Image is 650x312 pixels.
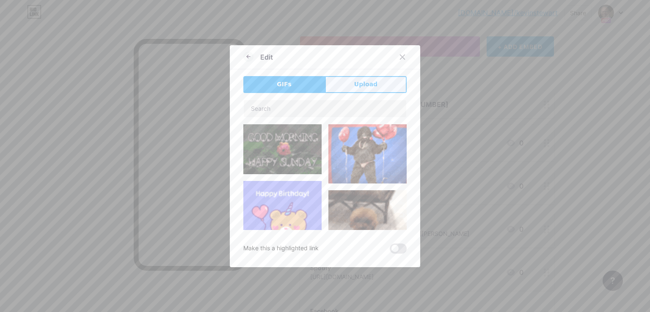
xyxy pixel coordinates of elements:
img: Gihpy [328,190,407,293]
button: GIFs [243,76,325,93]
img: Gihpy [243,124,322,174]
div: Edit [260,52,273,62]
span: GIFs [277,80,292,89]
div: Make this a highlighted link [243,244,319,254]
img: Gihpy [328,124,407,184]
span: Upload [354,80,377,89]
button: Upload [325,76,407,93]
img: Gihpy [243,181,322,259]
input: Search [244,100,406,117]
